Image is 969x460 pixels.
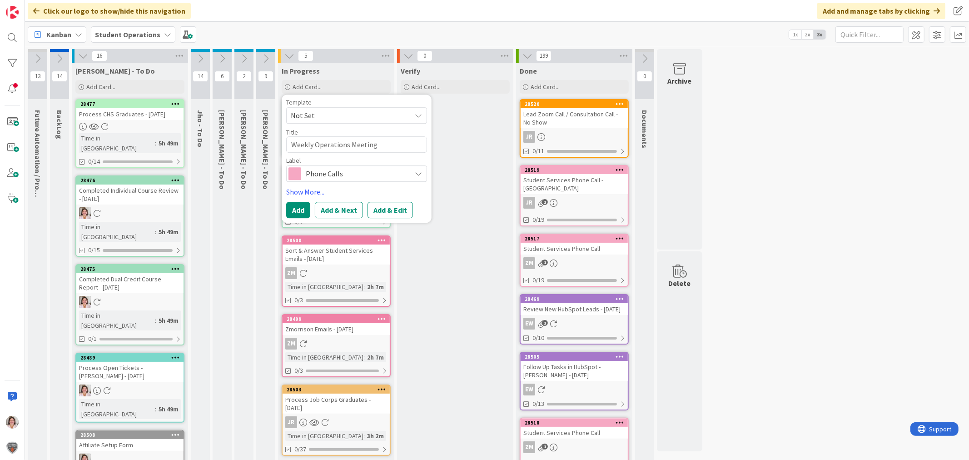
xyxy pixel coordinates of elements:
span: 1 [542,444,548,450]
div: Time in [GEOGRAPHIC_DATA] [79,133,155,153]
a: 28476Completed Individual Course Review - [DATE]EWTime in [GEOGRAPHIC_DATA]:5h 49m0/15 [75,175,184,257]
a: 28499Zmorrison Emails - [DATE]ZMTime in [GEOGRAPHIC_DATA]:2h 7m0/3 [282,314,391,377]
span: 1 [542,199,548,205]
div: ZM [283,267,390,279]
div: JR [521,131,628,143]
div: Time in [GEOGRAPHIC_DATA] [285,431,363,441]
span: : [155,227,156,237]
span: Label [286,157,301,164]
div: 28519 [525,167,628,173]
a: 28520Lead Zoom Call / Consultation Call - No ShowJR0/11 [520,99,629,158]
div: 28475Completed Dual Credit Course Report - [DATE] [76,265,184,293]
div: Process Job Corps Graduates - [DATE] [283,394,390,414]
span: BackLog [55,110,64,139]
div: 28476 [76,176,184,185]
div: 28505Follow Up Tasks in HubSpot - [PERSON_NAME] - [DATE] [521,353,628,381]
a: 28505Follow Up Tasks in HubSpot - [PERSON_NAME] - [DATE]EW0/13 [520,352,629,410]
img: EW [6,416,19,429]
div: Time in [GEOGRAPHIC_DATA] [285,282,363,292]
div: 28517 [525,235,628,242]
div: 28503Process Job Corps Graduates - [DATE] [283,385,390,414]
div: Lead Zoom Call / Consultation Call - No Show [521,108,628,128]
div: 28508 [80,432,184,438]
div: 28503 [287,386,390,393]
span: 9 [258,71,273,82]
div: 28520Lead Zoom Call / Consultation Call - No Show [521,100,628,128]
div: JR [523,197,535,209]
span: 0/37 [294,445,306,454]
span: 0/3 [294,295,303,305]
div: 28500Sort & Answer Student Services Emails - [DATE] [283,236,390,265]
a: 28519Student Services Phone Call - [GEOGRAPHIC_DATA]JR0/19 [520,165,629,226]
div: ZM [283,338,390,350]
div: 28469 [525,296,628,302]
div: 28518 [525,420,628,426]
label: Title [286,128,298,136]
div: Time in [GEOGRAPHIC_DATA] [79,310,155,330]
div: Archive [668,75,692,86]
span: 0/10 [532,333,544,343]
div: Time in [GEOGRAPHIC_DATA] [285,352,363,362]
div: 28518Student Services Phone Call [521,419,628,439]
div: 28476 [80,177,184,184]
span: 2 [236,71,252,82]
div: 28469 [521,295,628,303]
div: 28477 [80,101,184,107]
div: 3h 2m [365,431,386,441]
span: Jho - To Do [196,110,205,147]
div: 28518 [521,419,628,427]
div: EW [523,318,535,330]
a: 28477Process CHS Graduates - [DATE]Time in [GEOGRAPHIC_DATA]:5h 49m0/14 [75,99,184,168]
span: Amanda - To Do [261,110,270,190]
div: 28476Completed Individual Course Review - [DATE] [76,176,184,205]
div: 28499 [287,316,390,322]
div: Student Services Phone Call [521,427,628,439]
span: Future Automation / Process Building [33,110,42,234]
div: 28489 [76,354,184,362]
span: Add Card... [412,83,441,91]
span: 2x [801,30,814,39]
span: : [155,315,156,325]
div: 28505 [521,353,628,361]
div: 28508 [76,431,184,439]
b: Student Operations [95,30,160,39]
div: Process CHS Graduates - [DATE] [76,108,184,120]
div: 28475 [76,265,184,273]
span: : [363,352,365,362]
div: 5h 49m [156,404,181,414]
div: JR [521,197,628,209]
div: Completed Dual Credit Course Report - [DATE] [76,273,184,293]
span: Template [286,99,312,105]
span: 6 [214,71,230,82]
div: 28505 [525,354,628,360]
div: 28517Student Services Phone Call [521,235,628,255]
span: Not Set [291,110,404,121]
button: Add & Next [315,202,363,218]
span: 0/3 [294,366,303,375]
div: Time in [GEOGRAPHIC_DATA] [79,399,155,419]
span: Verify [401,66,420,75]
span: Phone Calls [306,167,407,180]
img: Visit kanbanzone.com [6,6,19,19]
div: JR [523,131,535,143]
div: 28500 [287,237,390,244]
div: Time in [GEOGRAPHIC_DATA] [79,222,155,242]
div: 28469Review New HubSpot Leads - [DATE] [521,295,628,315]
span: 1 [542,260,548,265]
div: 28519 [521,166,628,174]
span: 0/19 [532,275,544,285]
span: : [363,431,365,441]
span: 0/19 [532,215,544,225]
span: In Progress [282,66,320,75]
div: EW [76,296,184,308]
div: Click our logo to show/hide this navigation [28,3,191,19]
div: 28500 [283,236,390,245]
a: 28517Student Services Phone CallZM0/19 [520,234,629,287]
div: 28477 [76,100,184,108]
span: 0/13 [532,399,544,409]
div: ZM [523,257,535,269]
div: 2h 7m [365,352,386,362]
div: 28475 [80,266,184,272]
div: Sort & Answer Student Services Emails - [DATE] [283,245,390,265]
div: Student Services Phone Call - [GEOGRAPHIC_DATA] [521,174,628,194]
